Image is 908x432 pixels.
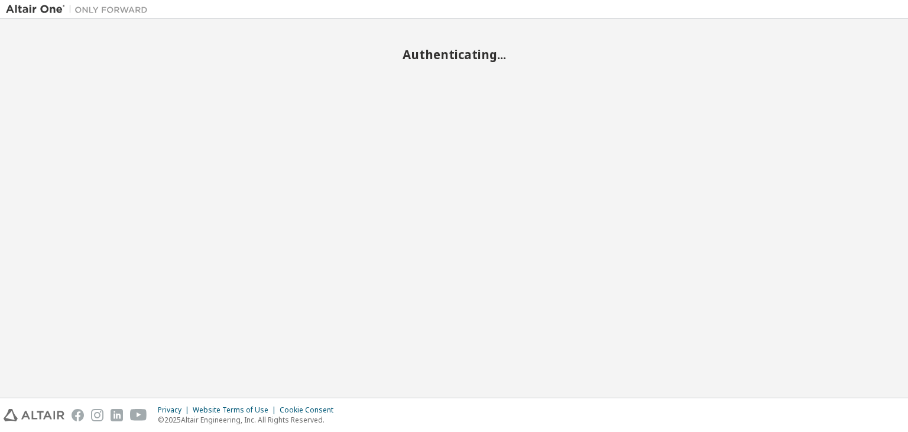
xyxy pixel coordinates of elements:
[158,405,193,415] div: Privacy
[72,409,84,421] img: facebook.svg
[193,405,280,415] div: Website Terms of Use
[130,409,147,421] img: youtube.svg
[4,409,64,421] img: altair_logo.svg
[6,47,902,62] h2: Authenticating...
[91,409,103,421] img: instagram.svg
[6,4,154,15] img: Altair One
[111,409,123,421] img: linkedin.svg
[280,405,340,415] div: Cookie Consent
[158,415,340,425] p: © 2025 Altair Engineering, Inc. All Rights Reserved.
